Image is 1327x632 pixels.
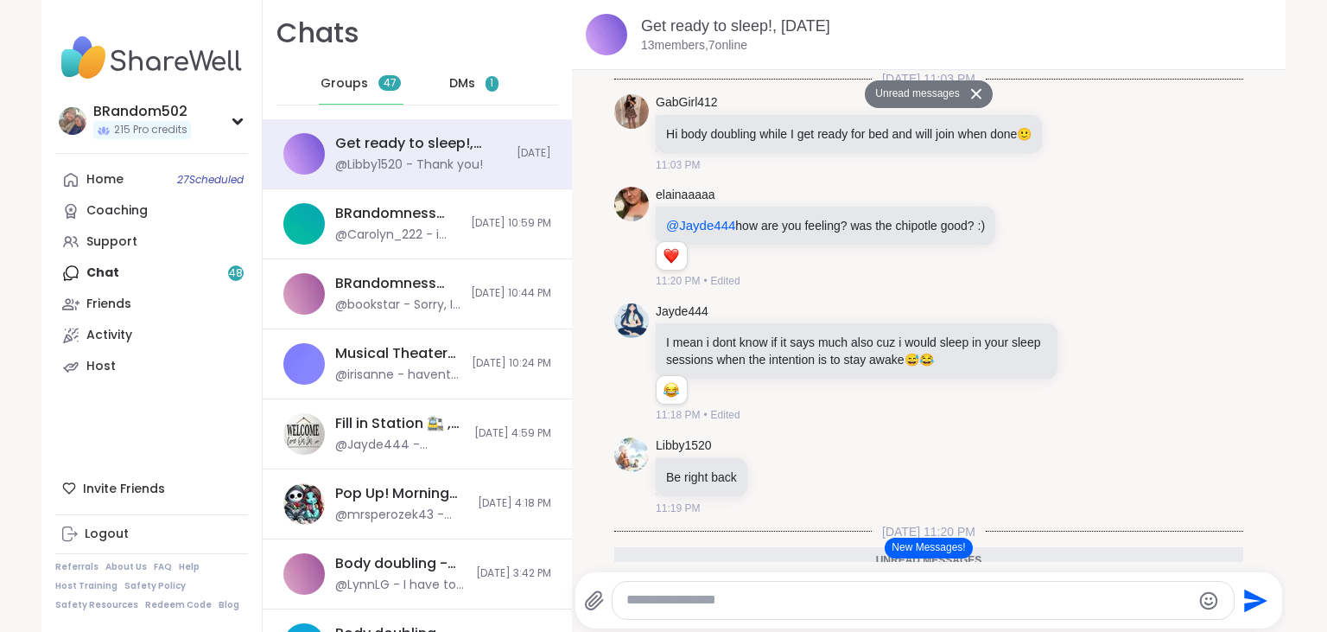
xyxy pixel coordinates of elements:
[919,353,934,367] span: 😂
[335,554,466,573] div: Body doubling - admin, [DATE]
[55,227,248,258] a: Support
[124,580,186,592] a: Safety Policy
[474,426,551,441] span: [DATE] 4:59 PM
[641,17,830,35] a: Get ready to sleep!, [DATE]
[335,577,466,594] div: @LynnLG - I have to run down and help [PERSON_NAME] with the kids. I will see everyone in the nex...
[656,437,712,455] a: Libby1520
[86,358,116,375] div: Host
[517,146,551,161] span: [DATE]
[872,523,986,540] span: [DATE] 11:20 PM
[478,496,551,511] span: [DATE] 4:18 PM
[905,353,919,367] span: 😅
[55,561,98,573] a: Referrals
[335,414,464,433] div: Fill in Station 🚉 , [DATE]
[614,547,1243,575] div: Unread messages
[55,320,248,351] a: Activity
[703,273,707,289] span: •
[711,407,740,423] span: Edited
[666,125,1032,143] p: Hi body doubling while I get ready for bed and will join when done
[86,296,131,313] div: Friends
[114,123,187,137] span: 215 Pro credits
[641,37,747,54] p: 13 members, 7 online
[335,484,467,503] div: Pop Up! Morning Session!, [DATE]
[86,202,148,220] div: Coaching
[105,561,147,573] a: About Us
[865,80,964,108] button: Unread messages
[657,242,687,270] div: Reaction list
[276,14,359,53] h1: Chats
[177,173,244,187] span: 27 Scheduled
[614,437,649,472] img: https://sharewell-space-live.sfo3.digitaloceanspaces.com/user-generated/22027137-b181-4a8c-aa67-6...
[490,76,493,91] span: 1
[335,437,464,454] div: @Jayde444 - [PERSON_NAME] actually quite upset it was something I wrote down as a promise and dec...
[145,599,212,611] a: Redeem Code
[666,218,735,233] span: @Jayde444
[283,343,325,385] img: Musical Theater Song Sharing, Oct 07
[1235,581,1273,620] button: Send
[335,227,460,244] div: @Carolyn_222 - i could put on my threes company [PERSON_NAME] costume to scare them all away
[85,526,129,543] div: Logout
[55,28,248,88] img: ShareWell Nav Logo
[86,233,137,251] div: Support
[55,351,248,382] a: Host
[179,561,200,573] a: Help
[703,407,707,423] span: •
[335,344,461,363] div: Musical Theater Song Sharing, [DATE]
[335,204,460,223] div: BRandomness last call, [DATE]
[335,274,460,293] div: BRandomness Ohana Open Forum, [DATE]
[335,367,461,384] div: @irisanne - havent watched this movie yet, heard it's good though. You recommend?
[656,273,700,289] span: 11:20 PM
[55,289,248,320] a: Friends
[59,107,86,135] img: BRandom502
[321,75,368,93] span: Groups
[471,286,551,301] span: [DATE] 10:44 PM
[93,102,191,121] div: BRandom502
[666,217,985,234] p: how are you feeling? was the chipotle good? :)
[283,553,325,595] img: Body doubling - admin, Oct 07
[586,14,627,55] img: Get ready to sleep!, Oct 07
[154,561,172,573] a: FAQ
[283,203,325,245] img: BRandomness last call, Oct 07
[86,171,124,188] div: Home
[666,334,1047,368] p: I mean i dont know if it says much also cuz i would sleep in your sleep sessions when the intenti...
[657,376,687,404] div: Reaction list
[55,580,117,592] a: Host Training
[476,566,551,581] span: [DATE] 3:42 PM
[472,356,551,371] span: [DATE] 10:24 PM
[471,216,551,231] span: [DATE] 10:59 PM
[55,195,248,227] a: Coaching
[1198,591,1219,611] button: Emoji picker
[666,469,737,486] p: Be right back
[55,519,248,550] a: Logout
[656,94,718,112] a: GabGirl412
[219,599,239,611] a: Blog
[656,157,700,173] span: 11:03 PM
[872,70,986,87] span: [DATE] 11:03 PM
[614,187,649,221] img: https://sharewell-space-live.sfo3.digitaloceanspaces.com/user-generated/b06f800e-e85b-4edd-a3a5-6...
[885,538,972,559] button: New Messages!
[283,413,325,455] img: Fill in Station 🚉 , Oct 07
[662,383,680,397] button: Reactions: haha
[662,249,680,263] button: Reactions: love
[656,303,708,321] a: Jayde444
[335,156,483,174] div: @Libby1520 - Thank you!
[283,483,325,525] img: Pop Up! Morning Session!, Oct 07
[626,591,1190,610] textarea: Type your message
[384,76,397,91] span: 47
[283,273,325,315] img: BRandomness Ohana Open Forum, Oct 07
[656,187,715,204] a: elainaaaaa
[449,75,475,93] span: DMs
[656,501,700,516] span: 11:19 PM
[614,94,649,129] img: https://sharewell-space-live.sfo3.digitaloceanspaces.com/user-generated/040eba4d-661a-4ddb-ade4-1...
[1017,127,1032,141] span: 🙂
[500,76,514,90] iframe: Spotlight
[55,164,248,195] a: Home27Scheduled
[656,407,700,423] span: 11:18 PM
[335,134,506,153] div: Get ready to sleep!, [DATE]
[335,507,467,524] div: @mrsperozek43 - Thanks, my grandma and great grandma were survivors. I lost 2 close aunts to [MED...
[55,473,248,504] div: Invite Friends
[86,327,132,344] div: Activity
[335,297,460,314] div: @bookstar - Sorry, I just noticed this. What's up?
[55,599,138,611] a: Safety Resources
[711,273,740,289] span: Edited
